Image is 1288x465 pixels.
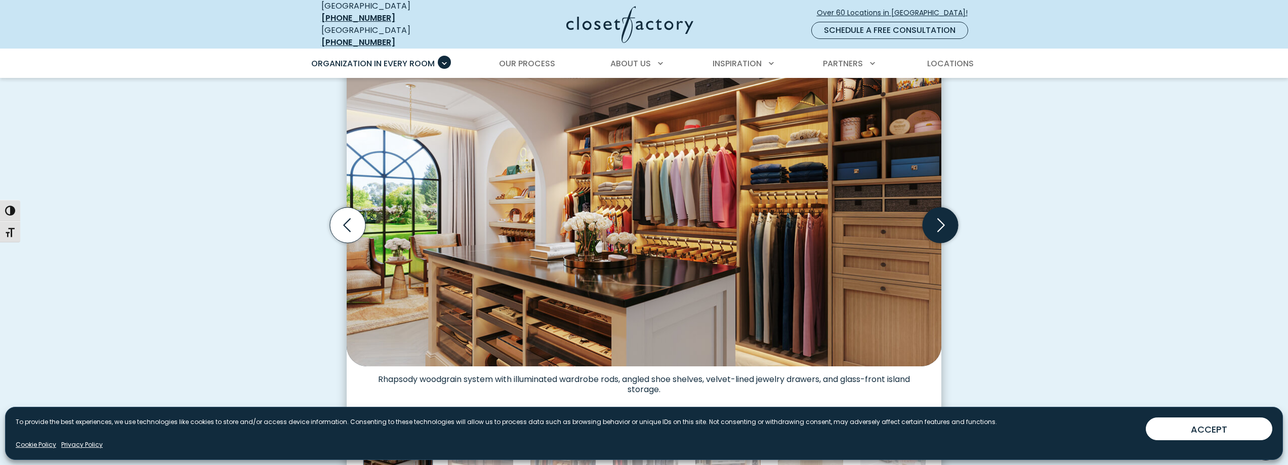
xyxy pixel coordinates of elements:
a: Schedule a Free Consultation [811,22,968,39]
span: Over 60 Locations in [GEOGRAPHIC_DATA]! [817,8,976,18]
a: [PHONE_NUMBER] [321,12,395,24]
div: [GEOGRAPHIC_DATA] [321,24,468,49]
span: Inspiration [713,58,762,69]
figcaption: Rhapsody woodgrain system with illuminated wardrobe rods, angled shoe shelves, velvet-lined jewel... [347,366,941,395]
p: To provide the best experiences, we use technologies like cookies to store and/or access device i... [16,417,997,427]
nav: Primary Menu [304,50,984,78]
button: Next slide [919,203,962,247]
img: Custom dressing room Rhapsody woodgrain system with illuminated wardrobe rods, angled shoe shelve... [347,56,941,366]
span: About Us [610,58,651,69]
a: Over 60 Locations in [GEOGRAPHIC_DATA]! [816,4,976,22]
a: [PHONE_NUMBER] [321,36,395,48]
span: Our Process [499,58,555,69]
a: Privacy Policy [61,440,103,449]
button: Previous slide [326,203,369,247]
span: Locations [927,58,974,69]
img: Closet Factory Logo [566,6,693,43]
span: Partners [823,58,863,69]
button: ACCEPT [1146,417,1272,440]
span: Organization in Every Room [311,58,435,69]
a: Cookie Policy [16,440,56,449]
